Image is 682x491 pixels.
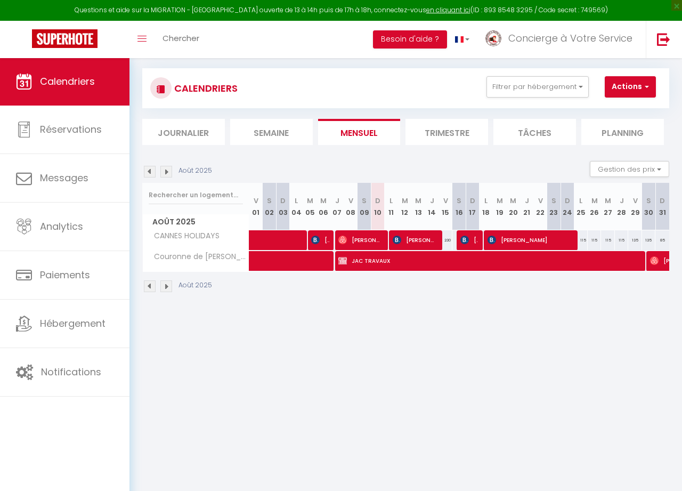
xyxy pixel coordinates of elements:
[426,5,470,14] a: en cliquant ici
[40,123,102,136] span: Réservations
[389,196,393,206] abbr: L
[348,196,353,206] abbr: V
[588,230,601,250] div: 115
[430,196,434,206] abbr: J
[646,196,651,206] abbr: S
[452,183,466,230] th: 16
[508,31,632,45] span: Concierge à Votre Service
[371,183,384,230] th: 10
[588,183,601,230] th: 26
[178,280,212,291] p: Août 2025
[280,196,286,206] abbr: D
[143,214,249,230] span: Août 2025
[40,317,105,330] span: Hébergement
[254,196,258,206] abbr: V
[628,230,642,250] div: 135
[40,75,95,88] span: Calendriers
[385,183,398,230] th: 11
[320,196,327,206] abbr: M
[601,230,614,250] div: 115
[615,183,628,230] th: 28
[155,21,207,58] a: Chercher
[439,230,452,250] div: 230
[311,230,329,250] span: [PERSON_NAME]
[551,196,556,206] abbr: S
[615,230,628,250] div: 115
[520,183,533,230] th: 21
[655,183,669,230] th: 31
[579,196,582,206] abbr: L
[40,220,83,233] span: Analytics
[484,196,488,206] abbr: L
[295,196,298,206] abbr: L
[32,29,98,48] img: Super Booking
[415,196,421,206] abbr: M
[317,183,330,230] th: 06
[439,183,452,230] th: 15
[486,76,589,98] button: Filtrer par hébergement
[493,119,576,145] li: Tâches
[601,183,614,230] th: 27
[40,268,90,281] span: Paiements
[398,183,411,230] th: 12
[149,186,243,205] input: Rechercher un logement...
[405,119,488,145] li: Trimestre
[538,196,543,206] abbr: V
[249,183,263,230] th: 01
[660,196,665,206] abbr: D
[276,183,289,230] th: 03
[633,196,638,206] abbr: V
[375,196,380,206] abbr: D
[402,196,408,206] abbr: M
[657,33,670,46] img: logout
[470,196,475,206] abbr: D
[466,183,479,230] th: 17
[344,183,357,230] th: 08
[457,196,461,206] abbr: S
[373,30,447,49] button: Besoin d'aide ?
[263,183,276,230] th: 02
[642,183,655,230] th: 30
[144,251,251,263] span: Couronne de [PERSON_NAME]
[628,183,642,230] th: 29
[40,171,88,184] span: Messages
[493,183,506,230] th: 19
[335,196,339,206] abbr: J
[497,196,503,206] abbr: M
[172,76,238,100] h3: CALENDRIERS
[574,230,588,250] div: 115
[533,183,547,230] th: 22
[574,183,588,230] th: 25
[290,183,303,230] th: 04
[488,230,572,250] span: [PERSON_NAME]
[330,183,344,230] th: 07
[318,119,401,145] li: Mensuel
[303,183,316,230] th: 05
[480,183,493,230] th: 18
[338,251,636,271] span: JAC TRAVAUX
[525,196,529,206] abbr: J
[581,119,664,145] li: Planning
[178,166,212,176] p: Août 2025
[230,119,313,145] li: Semaine
[362,196,367,206] abbr: S
[338,230,383,250] span: [PERSON_NAME]
[307,196,313,206] abbr: M
[412,183,425,230] th: 13
[144,230,222,242] span: CANNES HOLIDAYS
[358,183,371,230] th: 09
[425,183,439,230] th: 14
[605,196,611,206] abbr: M
[620,196,624,206] abbr: J
[443,196,448,206] abbr: V
[510,196,516,206] abbr: M
[460,230,478,250] span: [PERSON_NAME]
[393,230,437,250] span: [PERSON_NAME]
[485,30,501,46] img: ...
[642,230,655,250] div: 135
[163,33,199,44] span: Chercher
[605,76,656,98] button: Actions
[565,196,570,206] abbr: D
[547,183,561,230] th: 23
[41,365,101,379] span: Notifications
